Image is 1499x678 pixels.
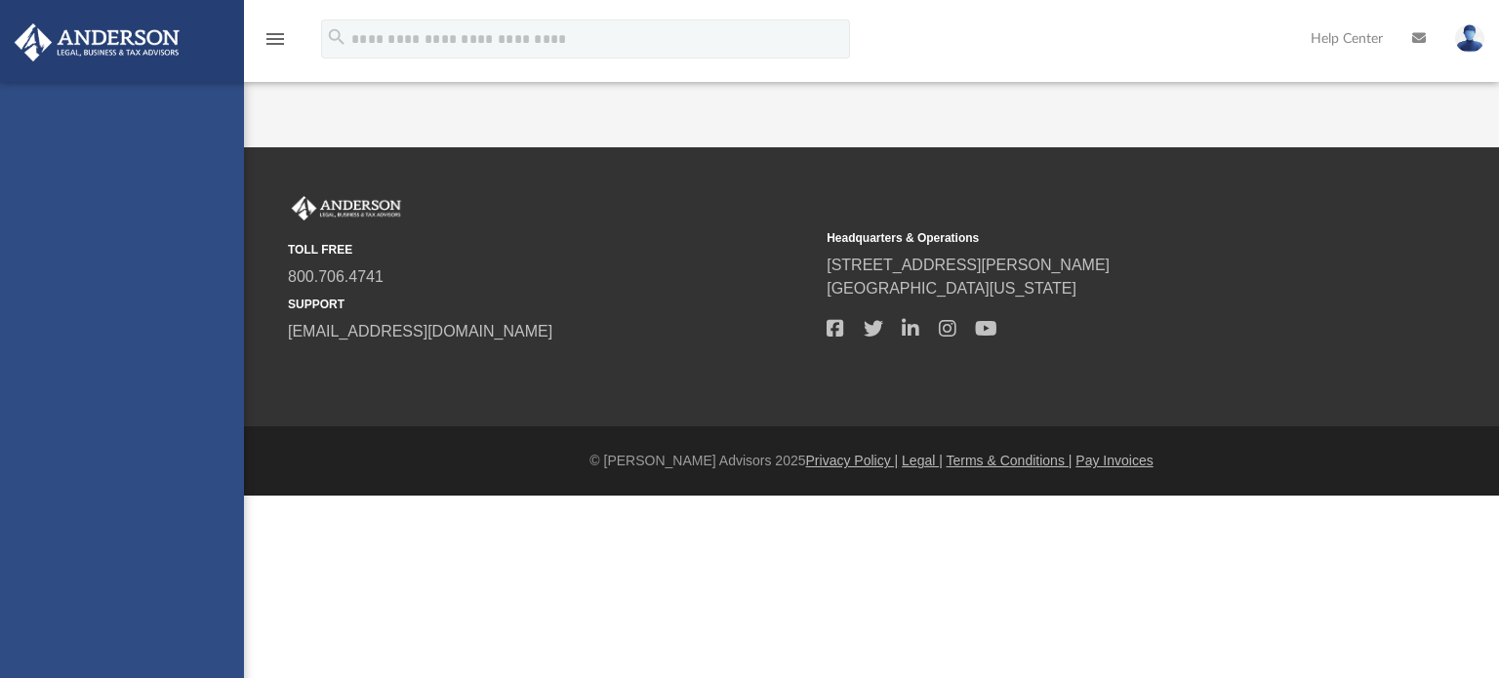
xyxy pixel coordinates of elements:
small: TOLL FREE [288,241,813,259]
i: search [326,26,347,48]
img: Anderson Advisors Platinum Portal [9,23,185,61]
a: Legal | [902,453,943,468]
a: Pay Invoices [1075,453,1153,468]
a: [EMAIL_ADDRESS][DOMAIN_NAME] [288,323,552,339]
a: Privacy Policy | [806,453,899,468]
a: menu [263,37,287,51]
a: [GEOGRAPHIC_DATA][US_STATE] [827,280,1076,297]
small: Headquarters & Operations [827,229,1352,247]
img: User Pic [1455,24,1484,53]
a: Terms & Conditions | [947,453,1073,468]
a: 800.706.4741 [288,268,384,285]
img: Anderson Advisors Platinum Portal [288,196,405,221]
a: [STREET_ADDRESS][PERSON_NAME] [827,257,1110,273]
i: menu [263,27,287,51]
div: © [PERSON_NAME] Advisors 2025 [244,451,1499,471]
small: SUPPORT [288,296,813,313]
